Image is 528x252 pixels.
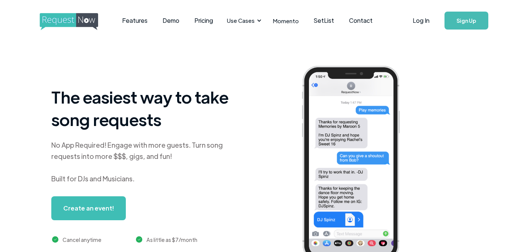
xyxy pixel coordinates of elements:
[136,236,142,243] img: green checkmark
[444,12,488,30] a: Sign Up
[306,9,342,32] a: SetList
[52,236,58,243] img: green checkmark
[63,235,101,244] div: Cancel anytime
[146,235,197,244] div: As little as $7/month
[40,13,112,30] img: requestnow logo
[187,9,221,32] a: Pricing
[405,7,437,34] a: Log In
[51,139,239,184] div: No App Required! Engage with more guests. Turn song requests into more $$$, gigs, and fun! Built ...
[51,86,239,130] h1: The easiest way to take song requests
[51,196,126,220] a: Create an event!
[222,9,264,32] div: Use Cases
[115,9,155,32] a: Features
[265,10,306,32] a: Momento
[155,9,187,32] a: Demo
[227,16,255,25] div: Use Cases
[342,9,380,32] a: Contact
[40,13,96,28] a: home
